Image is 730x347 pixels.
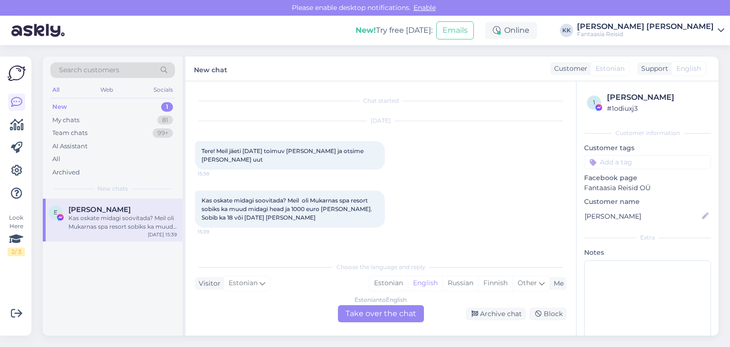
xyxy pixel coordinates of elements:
[8,248,25,256] div: 2 / 3
[584,143,711,153] p: Customer tags
[157,116,173,125] div: 81
[596,64,624,74] span: Estonian
[607,103,708,114] div: # 1odiuxj3
[637,64,668,74] div: Support
[195,96,567,105] div: Chat started
[8,64,26,82] img: Askly Logo
[584,173,711,183] p: Facebook page
[161,102,173,112] div: 1
[68,205,131,214] span: Eda Enden
[577,23,724,38] a: [PERSON_NAME] [PERSON_NAME]Fantaasia Reisid
[50,84,61,96] div: All
[676,64,701,74] span: English
[68,214,177,231] div: Kas oskate midagi soovitada? Meil oli Mukarnas spa resort sobiks ka muud midagi head ja 1000 euro...
[52,128,87,138] div: Team chats
[408,276,442,290] div: English
[584,183,711,193] p: Fantaasia Reisid OÜ
[97,184,128,193] span: New chats
[52,168,80,177] div: Archived
[52,102,67,112] div: New
[355,296,407,304] div: Estonian to English
[52,116,79,125] div: My chats
[584,129,711,137] div: Customer information
[52,142,87,151] div: AI Assistant
[198,170,233,177] span: 15:38
[577,23,714,30] div: [PERSON_NAME] [PERSON_NAME]
[466,308,526,320] div: Archive chat
[195,263,567,271] div: Choose the language and reply
[584,155,711,169] input: Add a tag
[585,211,700,222] input: Add name
[355,26,376,35] b: New!
[52,154,60,164] div: All
[529,308,567,320] div: Block
[478,276,512,290] div: Finnish
[436,21,474,39] button: Emails
[59,65,119,75] span: Search customers
[202,147,365,163] span: Tere! Meil jäeti [DATE] toimuv [PERSON_NAME] ja otsime [PERSON_NAME] uut
[195,116,567,125] div: [DATE]
[202,197,374,221] span: Kas oskate midagi soovitada? Meil oli Mukarnas spa resort sobiks ka muud midagi head ja 1000 euro...
[148,231,177,238] div: [DATE] 15:39
[54,209,58,216] span: E
[550,279,564,289] div: Me
[411,3,439,12] span: Enable
[152,84,175,96] div: Socials
[442,276,478,290] div: Russian
[518,279,537,287] span: Other
[369,276,408,290] div: Estonian
[550,64,587,74] div: Customer
[195,279,221,289] div: Visitor
[8,213,25,256] div: Look Here
[194,62,227,75] label: New chat
[485,22,537,39] div: Online
[584,197,711,207] p: Customer name
[98,84,115,96] div: Web
[338,305,424,322] div: Take over the chat
[584,248,711,258] p: Notes
[355,25,432,36] div: Try free [DATE]:
[560,24,573,37] div: KK
[577,30,714,38] div: Fantaasia Reisid
[593,99,595,106] span: 1
[584,233,711,242] div: Extra
[607,92,708,103] div: [PERSON_NAME]
[229,278,258,289] span: Estonian
[198,228,233,235] span: 15:39
[153,128,173,138] div: 99+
